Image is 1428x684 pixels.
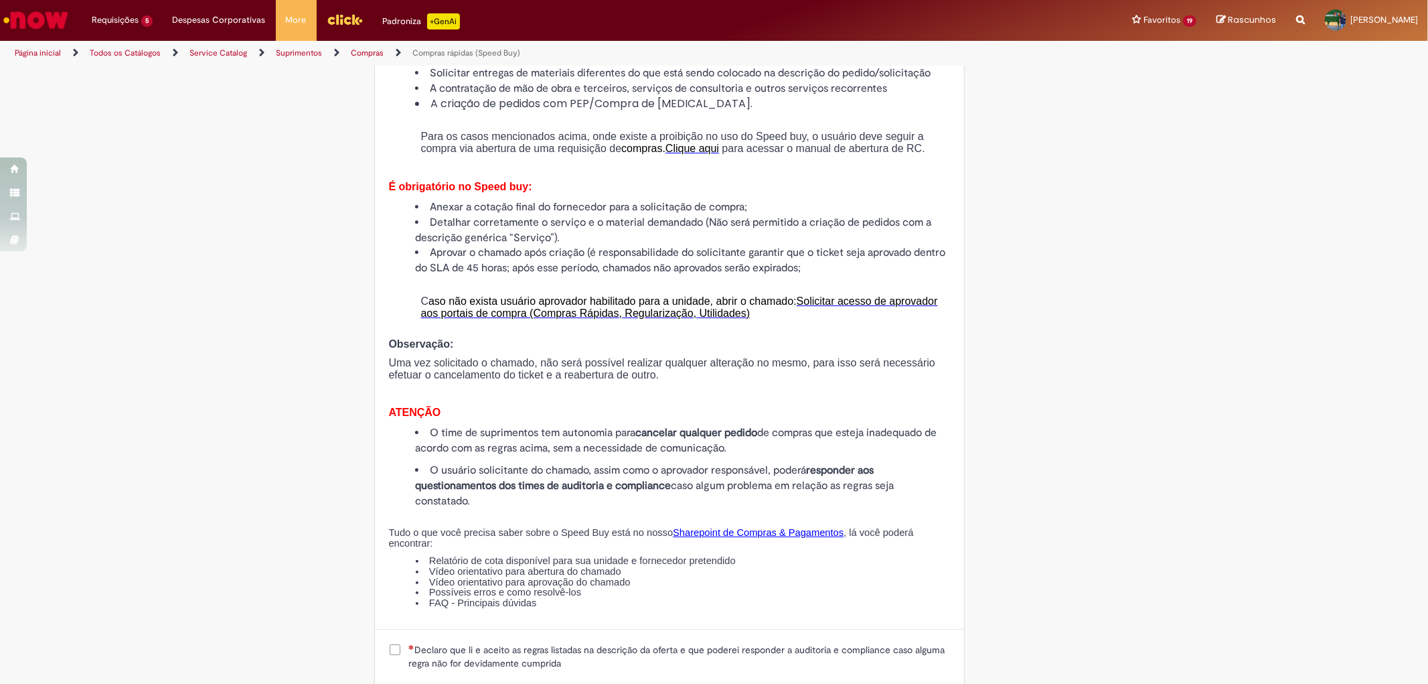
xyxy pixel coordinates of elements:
a: Suprimentos [276,48,322,58]
img: ServiceNow [1,7,70,33]
ul: Trilhas de página [10,41,942,66]
span: Requisições [92,13,139,27]
div: Padroniza [383,13,460,29]
a: Página inicial [15,48,61,58]
span: Uma vez solicitado o chamado, não será possível realizar qualquer alteração no mesmo, para isso s... [388,357,935,381]
span: Para os casos mencionados acima, onde existe a proibição no uso do Speed buy, o usuário deve segu... [420,131,923,154]
li: Detalhar corretamente o serviço e o material demandado (Não será permitido a criação de pedidos c... [415,215,951,246]
li: O time de suprimentos tem autonomia para de compras que esteja inadequado de acordo com as regras... [415,425,951,456]
p: +GenAi [427,13,460,29]
li: Anexar a cotação final do fornecedor para a solicitação de compra; [415,200,951,215]
li: Possíveis erros e como resolvê-los [416,588,951,598]
p: Tudo o que você precisa saber sobre o Speed Buy está no nosso , lá você poderá encontrar: [388,528,951,549]
span: Necessários [408,644,414,650]
li: FAQ - Principais dúvidas [416,598,951,609]
span: Observação: [388,338,453,350]
span: ATENÇÃO [388,407,441,418]
li: A criação de pedidos com PEP/Compra de [MEDICAL_DATA]. [415,96,951,112]
li: Vídeo orientativo para abertura do chamado [416,567,951,577]
a: Clique aqui [665,143,719,154]
li: Vídeo orientativo para aprovação do chamado [416,577,951,588]
span: 19 [1183,15,1196,27]
span: More [286,13,307,27]
a: Service Catalog [189,48,247,58]
a: Todos os Catálogos [90,48,161,58]
span: compras. [621,143,665,154]
span: Solicitar acesso de aprovador aos portais de compra (Compras Rápidas, Regularização, Utilidades) [420,295,937,319]
span: aso não exista usuário aprovador habilitado para a unidade, abrir o chamado: [428,295,797,307]
a: Solicitar acesso de aprovador aos portais de compra (Compras Rápidas, Regularização, Utilidades) [420,296,937,319]
span: C [420,295,428,307]
span: Declaro que li e aceito as regras listadas na descrição da oferta e que poderei responder a audit... [408,643,951,670]
strong: cancelar qualquer pedido [635,426,757,439]
strong: responder aos questionamentos dos times de auditoria e compliance [415,464,874,492]
span: Despesas Corporativas [173,13,266,27]
a: Compras rápidas (Speed Buy) [412,48,520,58]
span: Rascunhos [1228,13,1276,26]
a: Rascunhos [1216,14,1276,27]
span: É obrigatório no Speed buy: [388,181,532,192]
li: O usuário solicitante do chamado, assim como o aprovador responsável, poderá caso algum problema ... [415,463,951,509]
span: Favoritos [1143,13,1180,27]
li: Relatório de cota disponível para sua unidade e fornecedor pretendido [416,556,951,567]
img: click_logo_yellow_360x200.png [327,9,363,29]
li: Solicitar entregas de materiais diferentes do que está sendo colocado na descrição do pedido/soli... [415,66,951,81]
span: 5 [141,15,153,27]
span: para acessar o manual de abertura de RC. [722,143,925,154]
a: Sharepoint de Compras & Pagamentos [673,527,844,538]
span: [PERSON_NAME] [1350,14,1418,25]
a: Compras [351,48,384,58]
li: A contratação de mão de obra e terceiros, serviços de consultoria e outros serviços recorrentes [415,81,951,96]
li: Aprovar o chamado após criação (é responsabilidade do solicitante garantir que o ticket seja apro... [415,245,951,276]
